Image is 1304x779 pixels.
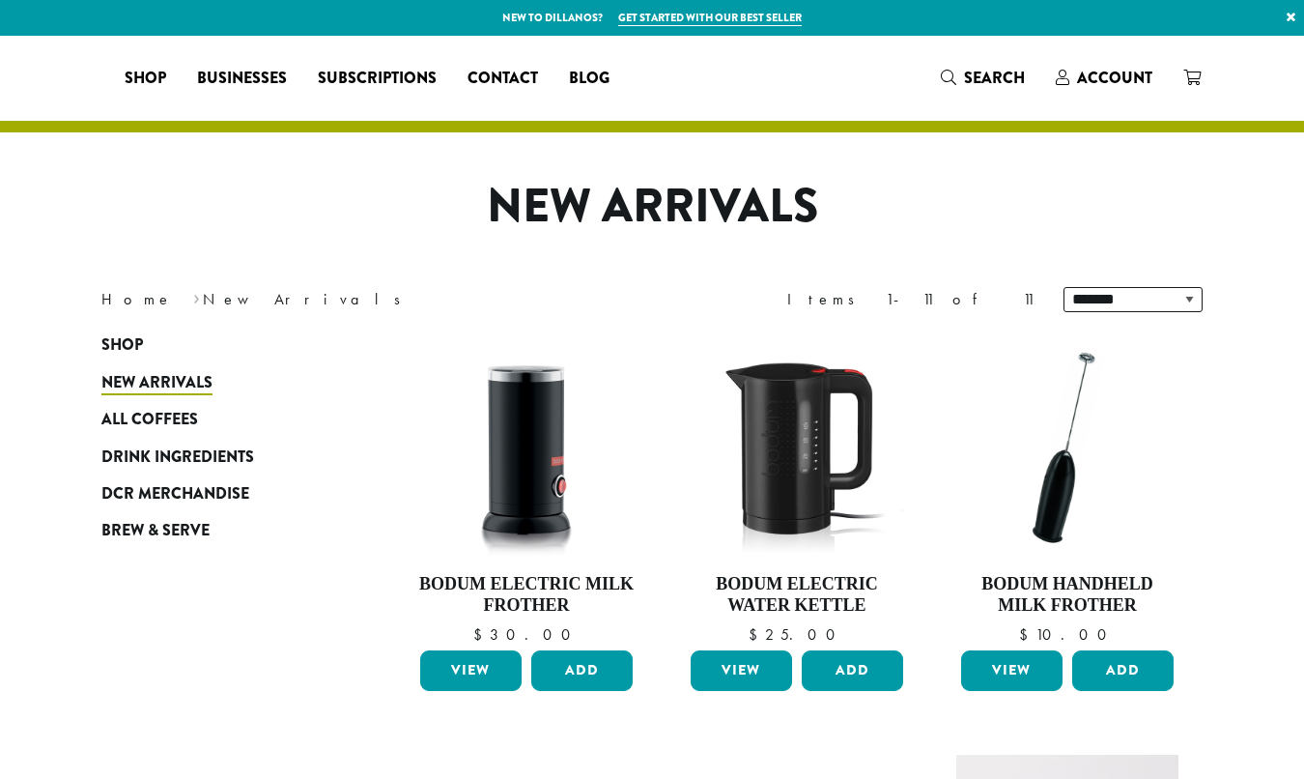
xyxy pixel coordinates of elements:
[415,574,638,616] h4: Bodum Electric Milk Frother
[925,62,1040,94] a: Search
[686,574,908,616] h4: Bodum Electric Water Kettle
[101,408,198,432] span: All Coffees
[1019,624,1116,645] bdi: 10.00
[569,67,609,91] span: Blog
[101,364,333,401] a: New Arrivals
[197,67,287,91] span: Businesses
[101,333,143,358] span: Shop
[101,288,623,311] nav: Breadcrumb
[686,336,908,643] a: Bodum Electric Water Kettle $25.00
[686,336,908,559] img: DP3955.01.png
[1077,67,1152,89] span: Account
[415,336,638,643] a: Bodum Electric Milk Frother $30.00
[101,438,333,475] a: Drink Ingredients
[415,336,638,559] img: DP3954.01-002.png
[101,519,210,543] span: Brew & Serve
[101,327,333,363] a: Shop
[787,288,1035,311] div: Items 1-11 of 11
[531,650,633,691] button: Add
[193,281,200,311] span: ›
[1019,624,1035,645] span: $
[473,624,580,645] bdi: 30.00
[956,336,1178,559] img: DP3927.01-002.png
[87,179,1217,235] h1: New Arrivals
[618,10,802,26] a: Get started with our best seller
[101,401,333,438] a: All Coffees
[101,446,254,470] span: Drink Ingredients
[749,624,765,645] span: $
[1072,650,1174,691] button: Add
[101,476,333,512] a: DCR Merchandise
[964,67,1025,89] span: Search
[473,624,490,645] span: $
[468,67,538,91] span: Contact
[125,67,166,91] span: Shop
[318,67,437,91] span: Subscriptions
[956,336,1178,643] a: Bodum Handheld Milk Frother $10.00
[109,63,182,94] a: Shop
[101,512,333,549] a: Brew & Serve
[101,371,213,395] span: New Arrivals
[961,650,1063,691] a: View
[101,289,173,309] a: Home
[802,650,903,691] button: Add
[749,624,844,645] bdi: 25.00
[956,574,1178,616] h4: Bodum Handheld Milk Frother
[101,482,249,506] span: DCR Merchandise
[691,650,792,691] a: View
[420,650,522,691] a: View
